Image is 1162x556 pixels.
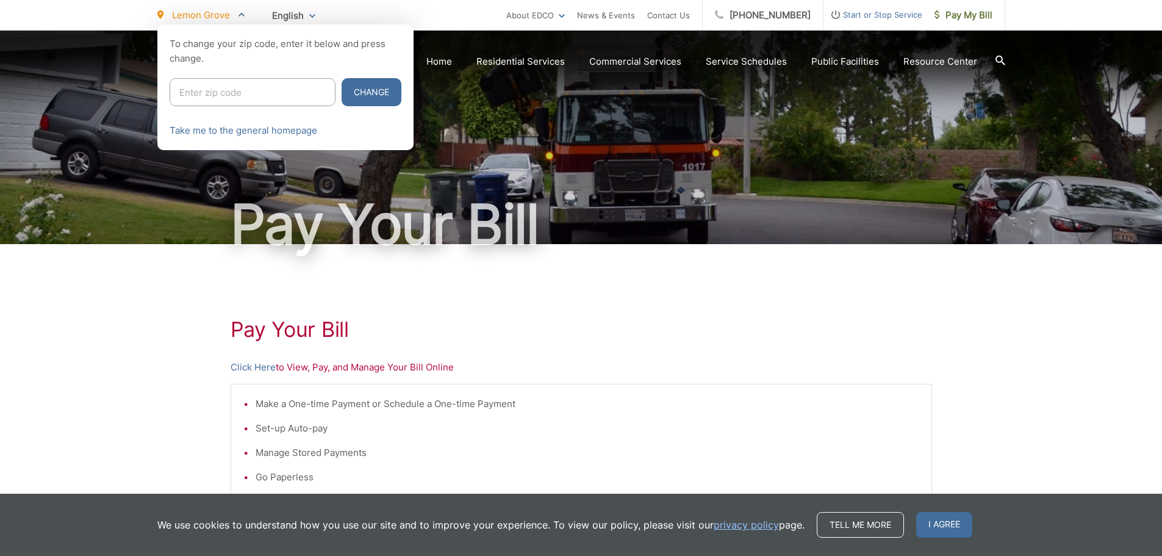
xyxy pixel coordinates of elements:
[506,8,565,23] a: About EDCO
[170,37,401,66] p: To change your zip code, enter it below and press change.
[170,123,317,138] a: Take me to the general homepage
[714,518,779,532] a: privacy policy
[934,8,992,23] span: Pay My Bill
[342,78,401,106] button: Change
[170,78,335,106] input: Enter zip code
[577,8,635,23] a: News & Events
[157,518,805,532] p: We use cookies to understand how you use our site and to improve your experience. To view our pol...
[817,512,904,538] a: Tell me more
[263,5,325,26] span: English
[916,512,972,538] span: I agree
[172,9,230,21] span: Lemon Grove
[647,8,690,23] a: Contact Us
